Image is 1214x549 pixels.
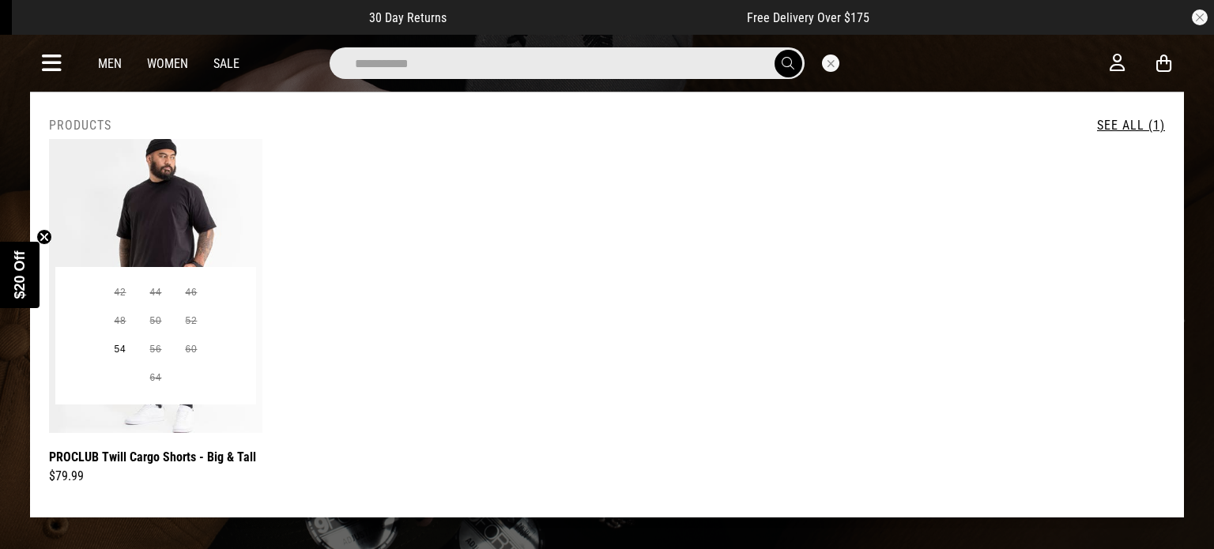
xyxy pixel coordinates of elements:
button: 46 [173,279,209,307]
iframe: Customer reviews powered by Trustpilot [478,9,715,25]
span: $20 Off [12,250,28,299]
button: Close teaser [36,229,52,245]
img: Proclub Twill Cargo Shorts - Big & Tall in Multi [49,139,262,433]
button: Close search [822,55,839,72]
button: 52 [173,307,209,336]
button: Open LiveChat chat widget [13,6,60,54]
button: 56 [138,336,174,364]
a: PROCLUB Twill Cargo Shorts - Big & Tall [49,447,256,467]
button: 42 [103,279,138,307]
span: Free Delivery Over $175 [747,10,869,25]
h2: Products [49,118,111,133]
button: 50 [138,307,174,336]
a: Men [98,56,122,71]
button: 44 [138,279,174,307]
a: Women [147,56,188,71]
div: $79.99 [49,467,262,486]
button: 64 [138,364,174,393]
button: 48 [103,307,138,336]
a: See All (1) [1097,118,1165,133]
a: Sale [213,56,239,71]
span: 30 Day Returns [369,10,447,25]
button: 54 [103,336,138,364]
button: 60 [173,336,209,364]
